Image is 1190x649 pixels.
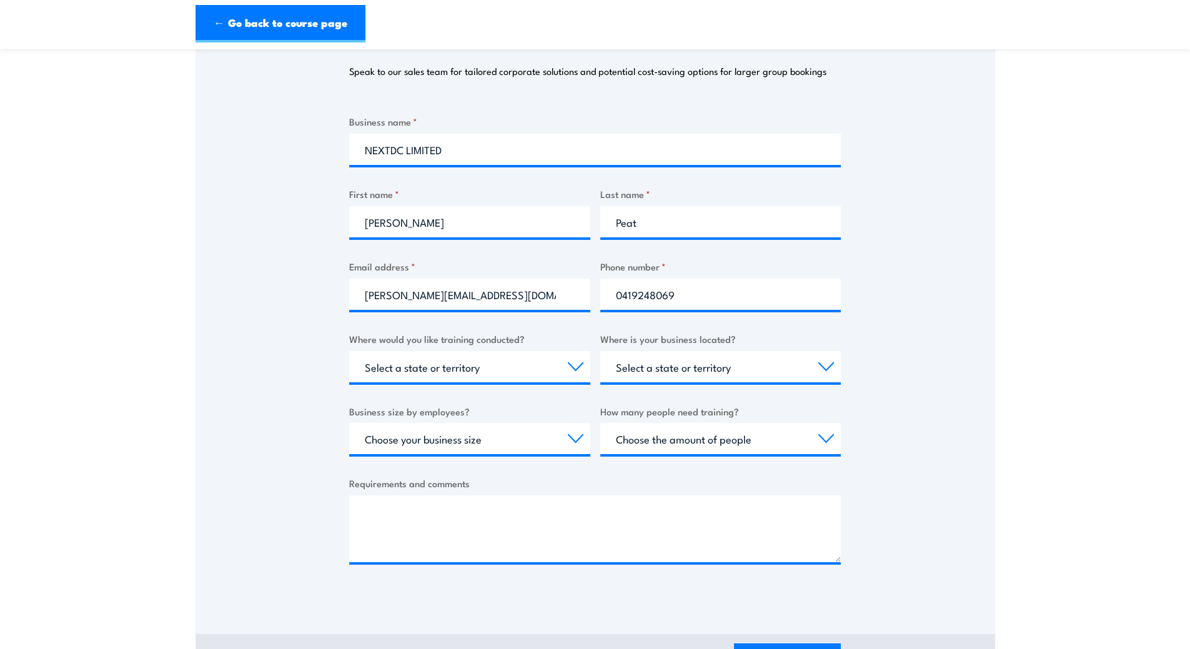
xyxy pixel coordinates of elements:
[349,404,590,419] label: Business size by employees?
[196,5,365,42] a: ← Go back to course page
[349,259,590,274] label: Email address
[349,114,841,129] label: Business name
[349,476,841,490] label: Requirements and comments
[349,332,590,346] label: Where would you like training conducted?
[600,259,841,274] label: Phone number
[600,404,841,419] label: How many people need training?
[349,187,590,201] label: First name
[349,65,826,77] p: Speak to our sales team for tailored corporate solutions and potential cost-saving options for la...
[600,332,841,346] label: Where is your business located?
[600,187,841,201] label: Last name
